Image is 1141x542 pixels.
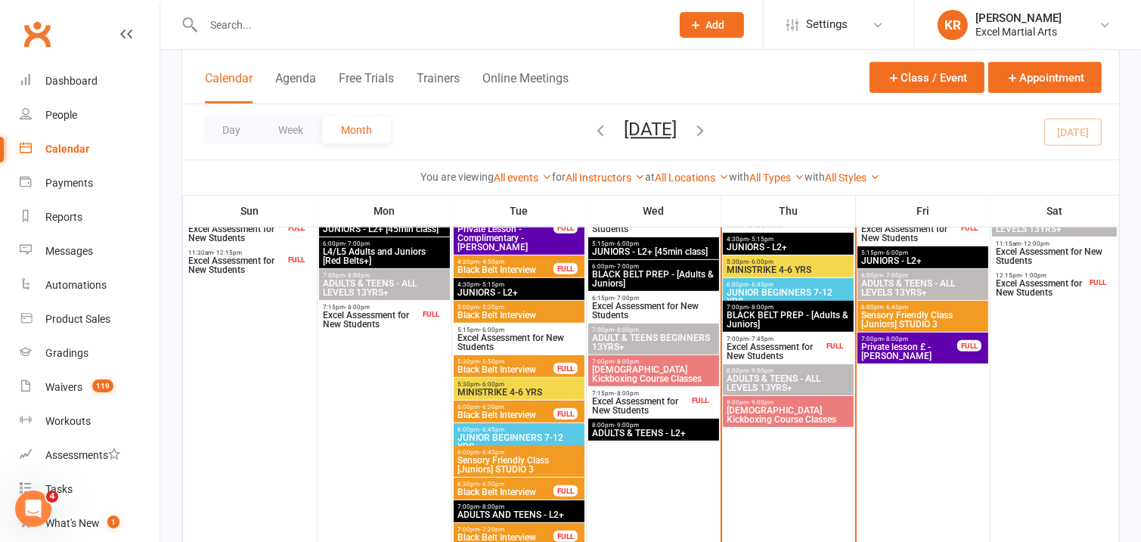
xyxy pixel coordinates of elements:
div: Product Sales [45,313,110,325]
span: - 7:45pm [749,336,774,342]
span: Black Belt Interview [457,488,554,497]
span: 6:00pm [591,263,716,270]
div: FULL [553,222,578,234]
span: - 6:00pm [479,327,504,333]
span: Excel Assessment for New Students [995,279,1087,297]
a: Automations [20,268,160,302]
span: - 8:00pm [345,272,370,279]
button: Month [322,116,391,144]
span: [DEMOGRAPHIC_DATA] Kickboxing Course Classes [591,365,716,383]
div: What's New [45,517,100,529]
button: Agenda [275,71,316,104]
span: 6:00pm [457,449,581,456]
span: 6:30pm [457,481,554,488]
span: - 6:45pm [883,304,908,311]
span: - 8:00pm [345,304,370,311]
span: - 1:00pm [1022,272,1046,279]
div: Tasks [45,483,73,495]
span: JUNIOR BEGINNERS 7-12 YRS [457,433,581,451]
span: 5:00pm [457,304,581,311]
span: - 8:00pm [614,327,639,333]
span: - 6:45pm [749,281,774,288]
span: [DEMOGRAPHIC_DATA] Kickboxing Course Classes [726,406,851,424]
th: Sat [991,195,1119,227]
span: Black Belt Interview [457,311,581,320]
span: 7:00pm [591,327,716,333]
button: Online Meetings [482,71,569,104]
a: Assessments [20,438,160,472]
span: 4:30pm [726,236,851,243]
div: FULL [1086,277,1110,288]
div: Dashboard [45,75,98,87]
span: Excel Assessment for New Students [860,225,958,243]
span: 6:00pm [726,281,851,288]
span: - 12:00pm [1021,240,1050,247]
span: - 9:00pm [749,367,774,374]
span: MINISTRIKE 4-6 YRS [457,388,581,397]
span: JUNIORS - L2+ [457,288,581,297]
span: - 5:50pm [479,358,504,365]
div: FULL [284,254,309,265]
div: FULL [957,222,981,234]
span: Excel Assessment for New Students [591,302,716,320]
a: All Styles [826,172,881,184]
span: 7:00pm [457,503,581,510]
th: Mon [318,195,452,227]
span: 4 [46,491,58,503]
button: Free Trials [339,71,394,104]
span: Excel Assessment for New Students [457,333,581,352]
span: Sensory Friendly Class [Juniors] STUDIO 3 [457,456,581,474]
span: 5:15pm [591,240,716,247]
span: 8:00pm [591,422,716,429]
span: ADULTS AND TEENS - L2+ [457,510,581,519]
span: Sensory Friendly Class [Juniors] STUDIO 3 [860,311,985,329]
div: KR [938,10,968,40]
th: Sun [183,195,318,227]
span: 6:00pm [457,426,581,433]
a: Workouts [20,404,160,438]
span: - 7:00pm [345,240,370,247]
span: - 7:00pm [614,295,639,302]
span: - 7:00pm [614,263,639,270]
div: FULL [688,395,712,406]
span: - 6:00pm [479,381,504,388]
span: - 6:50pm [479,481,504,488]
strong: at [646,171,656,183]
span: - 8:00pm [614,390,639,397]
div: [PERSON_NAME] [975,11,1062,25]
span: 8:00pm [726,399,851,406]
span: 7:00pm [726,304,851,311]
span: ADULTS & TEENS - ALL LEVELS 13YRS+ [860,279,985,297]
a: What's New1 [20,506,160,540]
span: - 6:00pm [749,259,774,265]
span: ADULTS & TEENS - ALL LEVELS 13YRS+ [322,279,447,297]
span: - 8:00pm [479,503,504,510]
a: Waivers 119 [20,370,160,404]
span: JUNIORS - L2+ [726,243,851,252]
span: - 6:45pm [479,426,504,433]
span: 11:30am [188,249,285,256]
div: FULL [553,363,578,374]
span: - 6:00pm [883,249,908,256]
span: - 5:20pm [479,304,504,311]
span: 5:15pm [457,327,581,333]
strong: for [553,171,566,183]
span: ADULT & TEENS BEGINNERS 13YRS+ [591,333,716,352]
span: 5:30pm [457,381,581,388]
span: 4:30pm [457,259,554,265]
button: Class / Event [870,62,984,93]
div: People [45,109,77,121]
span: 7:15pm [322,304,420,311]
span: - 6:00pm [614,240,639,247]
div: Excel Martial Arts [975,25,1062,39]
span: ADULTS & TEENS - L2+ [591,429,716,438]
strong: You are viewing [421,171,495,183]
a: People [20,98,160,132]
span: JUNIORS - L2+ [45min class] [322,225,447,234]
div: Gradings [45,347,88,359]
span: JUNIORS - L2+ [860,256,985,265]
span: 5:30pm [457,358,554,365]
span: - 7:20pm [479,526,504,533]
a: Messages [20,234,160,268]
span: Excel Assessment for New Students [726,342,823,361]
